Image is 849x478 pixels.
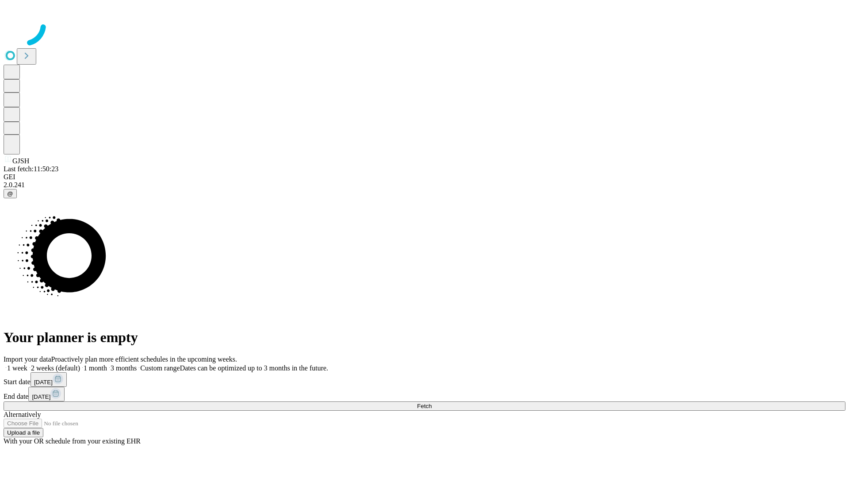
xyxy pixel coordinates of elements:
[140,364,180,372] span: Custom range
[84,364,107,372] span: 1 month
[4,329,845,346] h1: Your planner is empty
[4,372,845,387] div: Start date
[4,401,845,411] button: Fetch
[7,364,27,372] span: 1 week
[4,165,58,173] span: Last fetch: 11:50:23
[28,387,65,401] button: [DATE]
[417,403,432,409] span: Fetch
[34,379,53,385] span: [DATE]
[180,364,328,372] span: Dates can be optimized up to 3 months in the future.
[7,190,13,197] span: @
[4,173,845,181] div: GEI
[4,189,17,198] button: @
[31,372,67,387] button: [DATE]
[111,364,137,372] span: 3 months
[51,355,237,363] span: Proactively plan more efficient schedules in the upcoming weeks.
[4,437,141,445] span: With your OR schedule from your existing EHR
[12,157,29,165] span: GJSH
[4,428,43,437] button: Upload a file
[31,364,80,372] span: 2 weeks (default)
[4,355,51,363] span: Import your data
[4,181,845,189] div: 2.0.241
[4,411,41,418] span: Alternatively
[32,393,50,400] span: [DATE]
[4,387,845,401] div: End date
